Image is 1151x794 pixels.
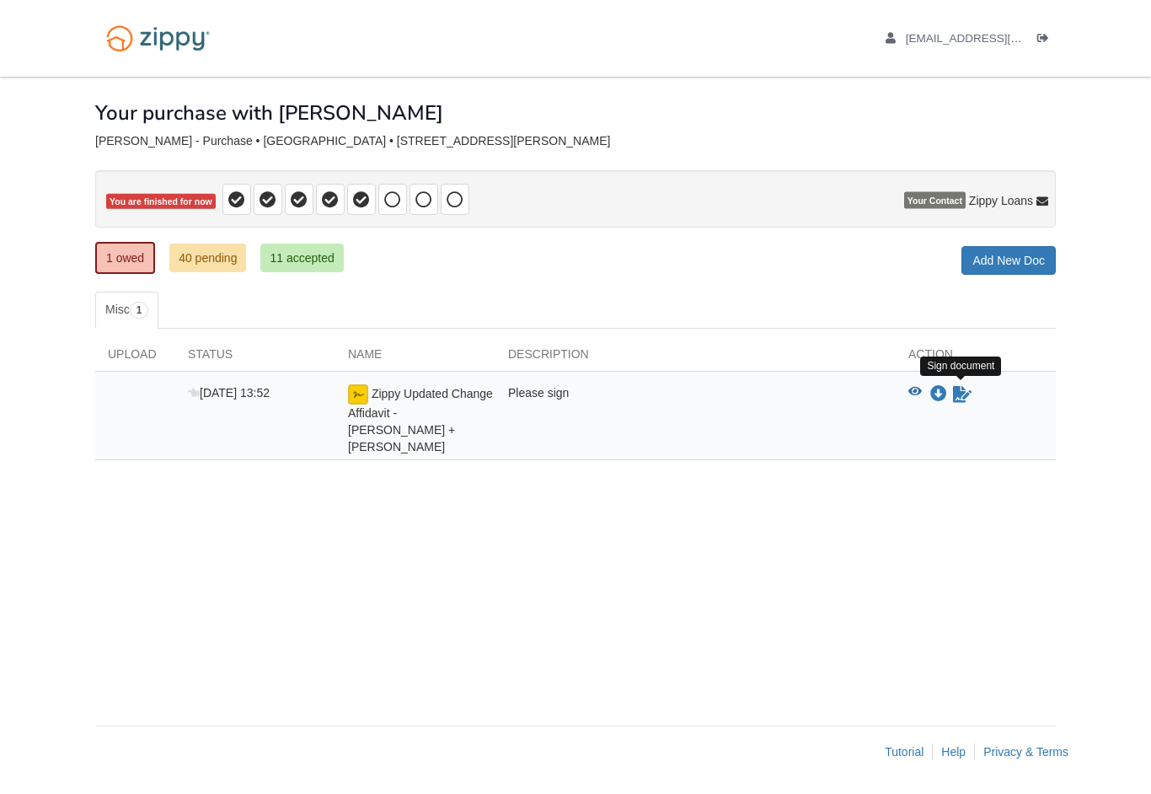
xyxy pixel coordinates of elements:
a: 40 pending [169,244,246,272]
a: Log out [1037,32,1056,49]
div: [PERSON_NAME] - Purchase • [GEOGRAPHIC_DATA] • [STREET_ADDRESS][PERSON_NAME] [95,134,1056,148]
div: Upload [95,346,175,371]
div: Status [175,346,335,371]
img: Ready for you to esign [348,384,368,405]
a: Help [941,745,966,759]
span: Zippy Updated Change Affidavit - [PERSON_NAME] + [PERSON_NAME] [348,387,493,453]
h1: Your purchase with [PERSON_NAME] [95,102,443,124]
a: 1 owed [95,242,155,274]
span: Zippy Loans [969,192,1033,209]
span: 1 [130,302,149,319]
a: Tutorial [885,745,923,759]
a: 11 accepted [260,244,343,272]
span: You are finished for now [106,194,216,210]
button: View Zippy Updated Change Affidavit - Nathaniel Monteiro + Vicki Monteiro [908,386,922,403]
img: Logo [95,17,221,60]
a: Misc [95,292,158,329]
div: Description [495,346,896,371]
a: Add New Doc [961,246,1056,275]
div: Name [335,346,495,371]
a: Sign Form [951,384,973,405]
a: edit profile [886,32,1099,49]
div: Sign document [920,357,1001,376]
span: Your Contact [904,192,966,209]
div: Please sign [495,384,896,455]
span: vicarooni9@yahoo.com [906,32,1099,45]
a: Privacy & Terms [983,745,1068,759]
a: Download Zippy Updated Change Affidavit - Nathaniel Monteiro + Vicki Monteiro [930,388,947,401]
span: [DATE] 13:52 [188,386,270,400]
div: Action [896,346,1056,371]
